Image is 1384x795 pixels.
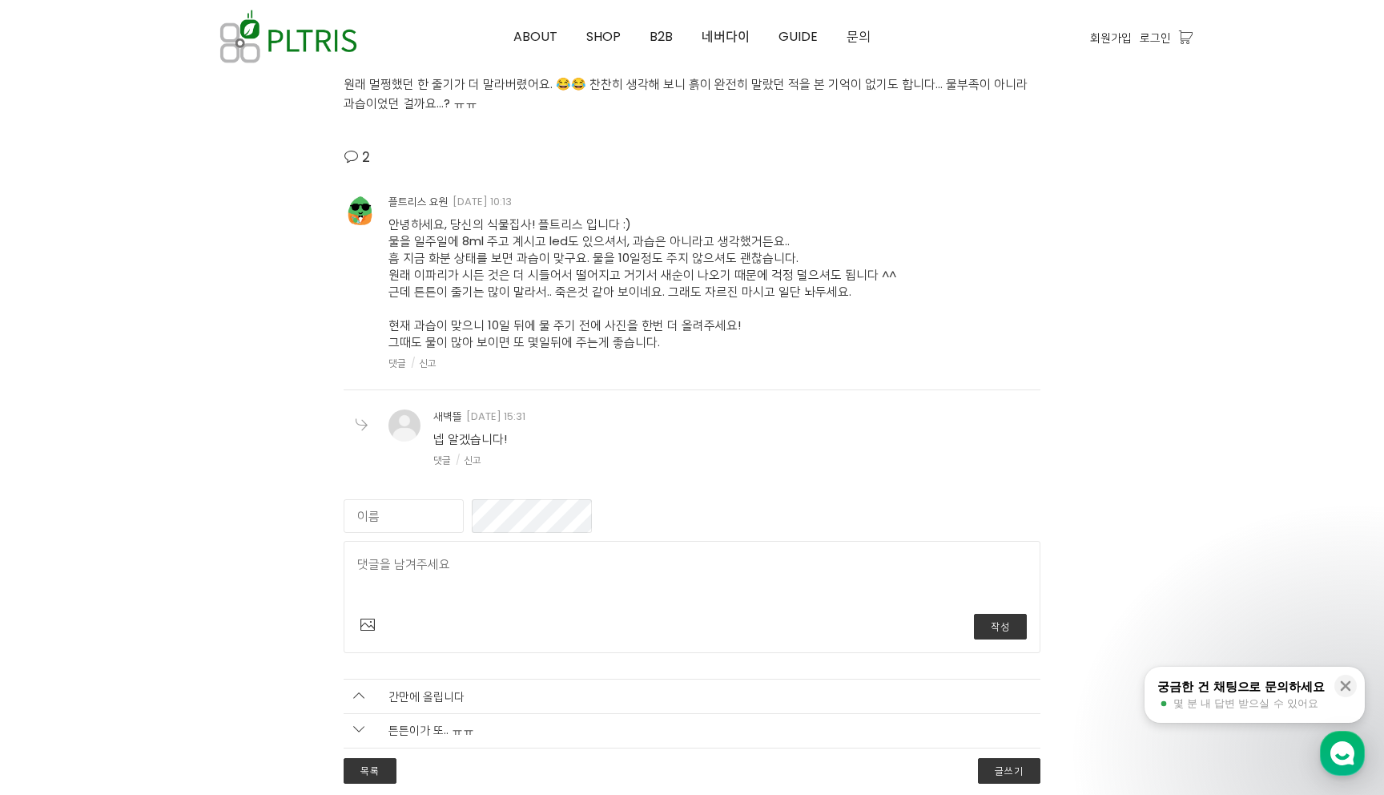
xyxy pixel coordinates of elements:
a: 글쓰기 [978,758,1040,784]
a: 튼튼이가 또.. ㅠㅠ [344,713,1040,748]
a: B2B [635,1,687,73]
span: 대화 [147,533,166,546]
span: 간만에 올립니다 [364,688,465,705]
textarea: 댓글을 남겨주세요 [357,555,1027,604]
div: 새벽뜰 [433,410,525,424]
span: [DATE] 10:13 [453,194,512,209]
a: 목록 [344,758,396,784]
a: 회원가입 [1090,29,1132,46]
a: 신고 [464,454,481,467]
span: B2B [650,27,673,46]
a: ABOUT [499,1,572,73]
a: 신고 [419,357,437,370]
span: 안녕하세요, 당신의 식물집사! 플트리스 입니다 :) 물을 일주일에 8ml 주고 계시고 led도 있으셔서, 과습은 아니라고 생각했거든요.. 흠 지금 화분 상태를 보면 과습이 맞... [388,216,896,350]
span: 튼튼이가 또.. ㅠㅠ [364,722,474,739]
span: 설정 [247,532,267,545]
span: GUIDE [778,27,818,46]
input: nick [344,499,464,533]
a: 로그인 [1140,29,1171,46]
a: 간만에 올립니다 [344,679,1040,714]
a: GUIDE [764,1,832,73]
span: ABOUT [513,27,557,46]
span: 홈 [50,532,60,545]
a: 문의 [832,1,885,73]
a: 댓글 [388,357,406,370]
a: 대화 [106,508,207,548]
em: 2 [362,147,370,167]
a: 네버다이 [687,1,764,73]
a: 설정 [207,508,308,548]
span: 네버다이 [702,27,750,46]
a: SHOP [572,1,635,73]
span: [DATE] 15:31 [466,409,525,424]
span: SHOP [586,27,621,46]
span: 문의 [847,27,871,46]
a: 홈 [5,508,106,548]
a: 댓글 [433,454,451,467]
button: 작성 [974,614,1027,640]
p: 원래 멀쩡했던 한 줄기가 더 말라버렸어요. 😂😂 찬찬히 생각해 보니 흙이 완전히 말랐던 적을 본 기억이 없기도 합니다... 물부족이 아니라 과습이었던 걸까요...? ㅠㅠ [344,75,1040,113]
span: 넵 알겠습니다! [433,430,507,447]
div: 플트리스 요원 [388,195,896,209]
